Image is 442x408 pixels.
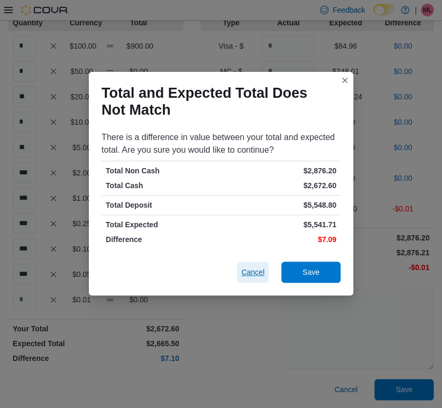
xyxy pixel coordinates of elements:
p: Total Non Cash [106,165,219,176]
p: Total Cash [106,180,219,191]
span: Save [302,267,319,277]
button: Cancel [237,262,269,283]
button: Save [281,262,340,283]
p: $2,876.20 [223,165,336,176]
p: Total Expected [106,219,219,230]
span: Cancel [241,267,264,277]
p: Difference [106,234,219,245]
p: $5,548.80 [223,200,336,210]
p: $2,672.60 [223,180,336,191]
p: $5,541.71 [223,219,336,230]
div: There is a difference in value between your total and expected total. Are you sure you would like... [102,131,340,156]
p: $7.09 [223,234,336,245]
p: Total Deposit [106,200,219,210]
button: Closes this modal window [338,74,351,87]
h1: Total and Expected Total Does Not Match [102,85,332,118]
